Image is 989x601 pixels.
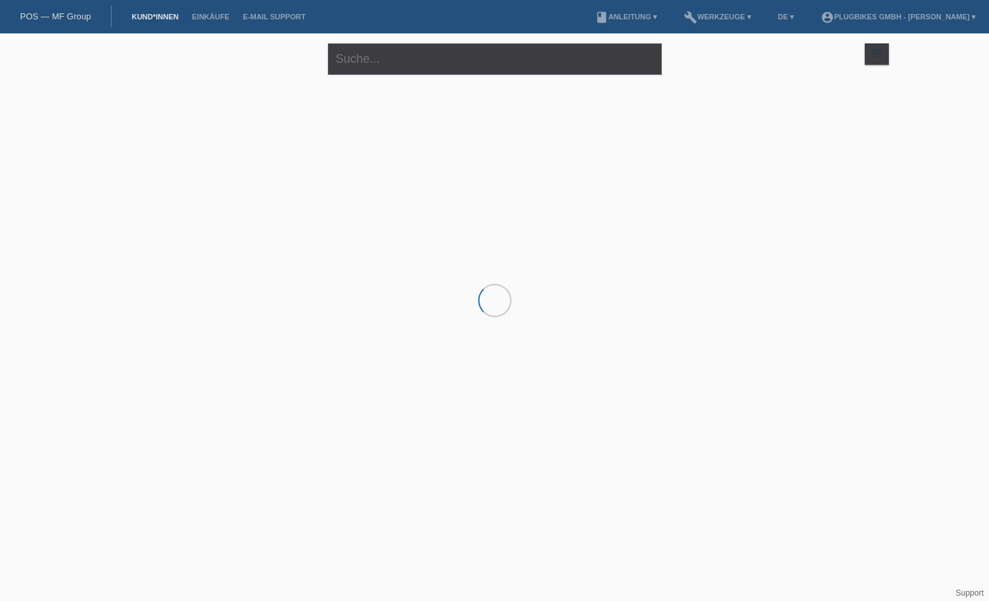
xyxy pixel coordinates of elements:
a: buildWerkzeuge ▾ [677,13,758,21]
i: account_circle [821,11,834,24]
input: Suche... [328,43,662,75]
a: Kund*innen [125,13,185,21]
a: POS — MF Group [20,11,91,21]
a: DE ▾ [771,13,801,21]
i: build [684,11,697,24]
i: book [595,11,608,24]
a: Support [956,588,984,598]
a: E-Mail Support [236,13,313,21]
i: filter_list [869,46,884,61]
a: Einkäufe [185,13,236,21]
a: bookAnleitung ▾ [588,13,664,21]
a: account_circlePlugBikes GmbH - [PERSON_NAME] ▾ [814,13,982,21]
